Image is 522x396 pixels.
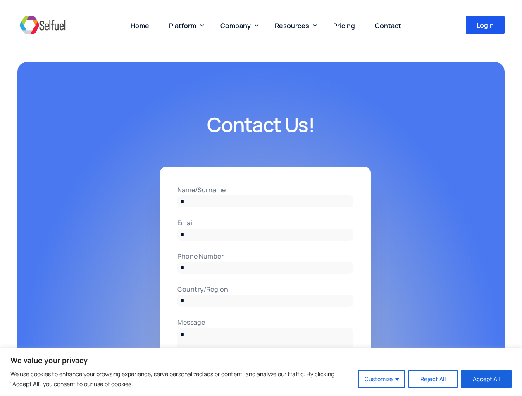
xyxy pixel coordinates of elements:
label: Name/Surname [177,184,353,195]
label: Email [177,217,353,228]
label: Message [177,317,353,328]
label: Country/Region [177,284,353,295]
span: Login [477,22,494,28]
span: Pricing [333,21,355,30]
p: We value your privacy [10,355,512,365]
h2: Contact Us! [50,111,472,138]
button: Customize [358,370,405,388]
span: Resources [275,21,309,30]
p: We use cookies to enhance your browsing experience, serve personalized ads or content, and analyz... [10,369,352,389]
span: Platform [169,21,196,30]
img: Selfuel - Democratizing Innovation [17,13,68,38]
button: Reject All [408,370,458,388]
a: Login [466,16,505,34]
span: Contact [375,21,401,30]
button: Accept All [461,370,512,388]
label: Phone Number [177,251,353,262]
iframe: Chat Widget [481,356,522,396]
span: Home [131,21,149,30]
span: Company [220,21,251,30]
